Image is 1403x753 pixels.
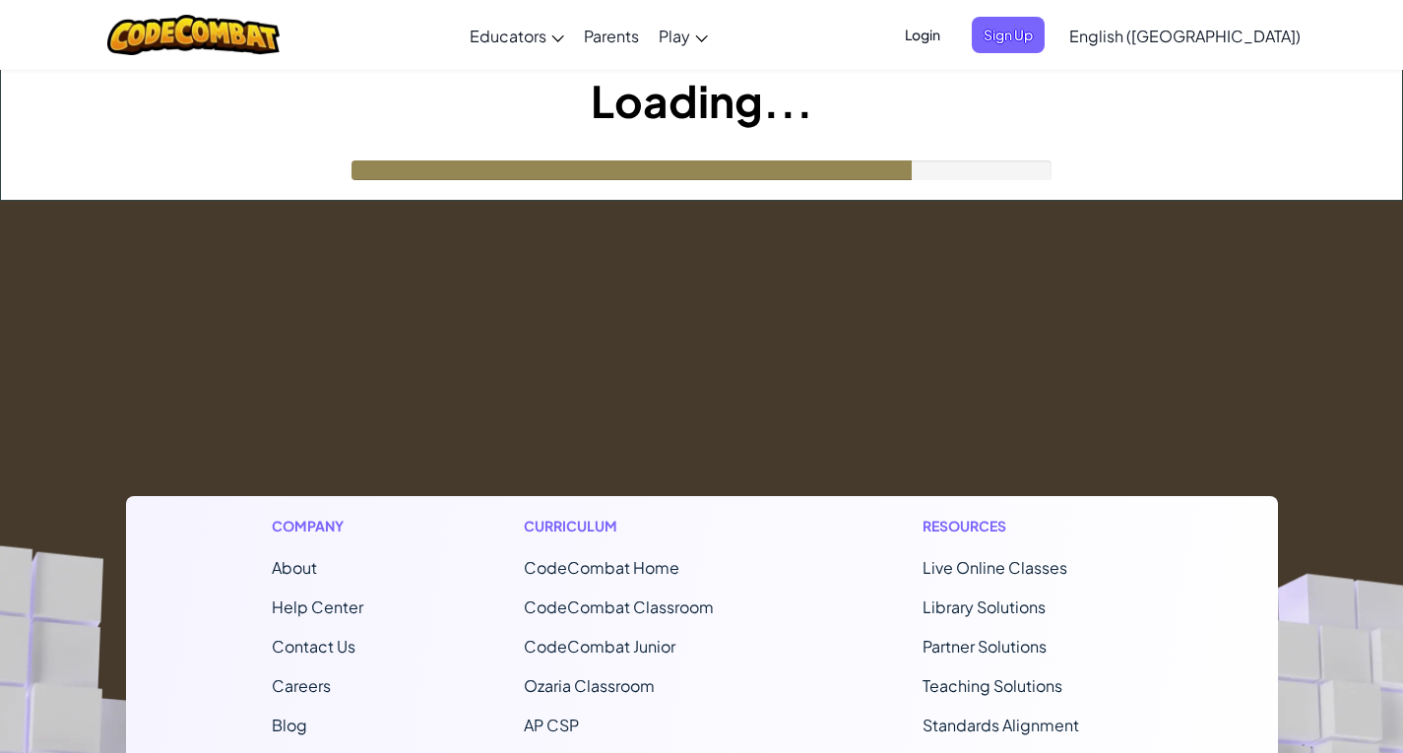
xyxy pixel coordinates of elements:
a: Play [649,9,718,62]
span: Educators [470,26,546,46]
a: Careers [272,675,331,696]
a: Blog [272,715,307,735]
a: Standards Alignment [923,715,1079,735]
button: Login [893,17,952,53]
a: Partner Solutions [923,636,1047,657]
a: Live Online Classes [923,557,1067,578]
span: Play [659,26,690,46]
a: AP CSP [524,715,579,735]
h1: Company [272,516,363,536]
h1: Resources [923,516,1132,536]
a: Educators [460,9,574,62]
span: English ([GEOGRAPHIC_DATA]) [1069,26,1301,46]
a: CodeCombat Junior [524,636,675,657]
img: CodeCombat logo [107,15,280,55]
a: About [272,557,317,578]
a: Teaching Solutions [923,675,1062,696]
button: Sign Up [972,17,1045,53]
a: English ([GEOGRAPHIC_DATA]) [1059,9,1310,62]
a: Ozaria Classroom [524,675,655,696]
h1: Loading... [1,70,1402,131]
a: Help Center [272,596,363,617]
span: Contact Us [272,636,355,657]
span: CodeCombat Home [524,557,679,578]
a: Library Solutions [923,596,1046,617]
h1: Curriculum [524,516,762,536]
a: CodeCombat Classroom [524,596,714,617]
a: Parents [574,9,649,62]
